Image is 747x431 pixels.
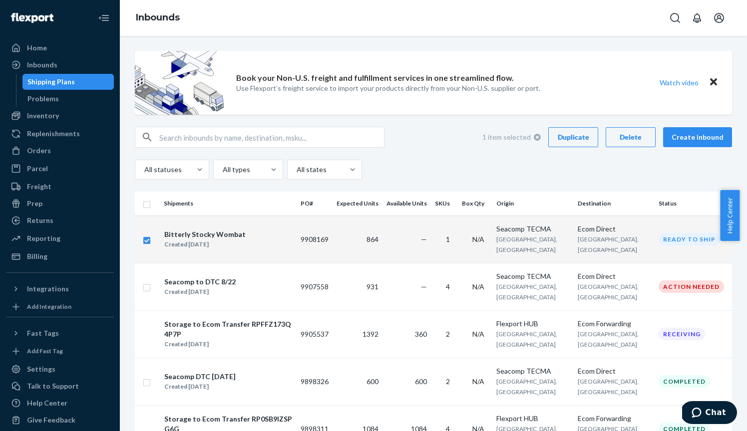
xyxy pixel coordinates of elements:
div: Ecom Forwarding [578,319,651,329]
span: [GEOGRAPHIC_DATA], [GEOGRAPHIC_DATA] [578,283,639,301]
a: Problems [22,91,114,107]
th: PO# [297,192,333,215]
div: Give Feedback [27,415,75,425]
div: Inventory [27,111,59,121]
input: All states [296,165,297,175]
a: Returns [6,213,114,228]
span: — [421,282,427,291]
button: Integrations [6,281,114,297]
button: Duplicate [548,127,598,147]
div: Add Fast Tag [27,347,63,355]
div: 1 item selected [482,127,541,147]
span: 4 [446,282,450,291]
button: Delete [606,127,656,147]
div: Seacomp TECMA [496,271,569,281]
button: Open account menu [709,8,729,28]
a: Add Fast Tag [6,345,114,357]
a: Inventory [6,108,114,124]
span: [GEOGRAPHIC_DATA], [GEOGRAPHIC_DATA] [496,283,557,301]
button: Fast Tags [6,325,114,341]
div: Ready to ship [659,233,720,245]
button: Create inbound [663,127,732,147]
a: Reporting [6,230,114,246]
div: Integrations [27,284,69,294]
span: 2 [446,377,450,386]
input: All statuses [143,165,144,175]
button: Close Navigation [94,8,114,28]
div: Reporting [27,233,60,243]
div: Shipping Plans [27,77,75,87]
a: Inbounds [136,12,180,23]
span: 600 [415,377,427,386]
a: Parcel [6,161,114,177]
div: Created [DATE] [164,339,292,349]
input: Search inbounds by name, destination, msku... [159,127,384,147]
div: Ecom Direct [578,224,651,234]
div: Help Center [27,398,67,408]
div: Completed [659,375,710,388]
div: Parcel [27,164,48,174]
div: Created [DATE] [164,382,236,392]
div: Duplicate [557,132,590,142]
th: Expected Units [333,192,382,215]
span: N/A [472,235,484,243]
th: Shipments [160,192,297,215]
a: Billing [6,248,114,264]
span: [GEOGRAPHIC_DATA], [GEOGRAPHIC_DATA] [578,235,639,253]
th: Status [655,192,732,215]
div: Bitterly Stocky Wombat [164,229,246,239]
div: Created [DATE] [164,239,246,249]
a: Add Integration [6,301,114,313]
div: Talk to Support [27,381,79,391]
p: Use Flexport’s freight service to import your products directly from your Non-U.S. supplier or port. [236,83,540,93]
span: 360 [415,330,427,338]
span: 864 [367,235,378,243]
td: 9898326 [297,358,333,405]
div: Freight [27,182,51,192]
button: Talk to Support [6,378,114,394]
button: Give Feedback [6,412,114,428]
th: Box Qty [458,192,492,215]
div: Fast Tags [27,328,59,338]
th: SKUs [431,192,458,215]
div: Add Integration [27,302,71,311]
div: Flexport HUB [496,319,569,329]
iframe: Opens a widget where you can chat to one of our agents [682,401,737,426]
div: Orders [27,146,51,156]
a: Home [6,40,114,56]
span: [GEOGRAPHIC_DATA], [GEOGRAPHIC_DATA] [578,378,639,396]
span: [GEOGRAPHIC_DATA], [GEOGRAPHIC_DATA] [496,378,557,396]
span: 600 [367,377,378,386]
div: Seacomp to DTC 8/22 [164,277,236,287]
span: [GEOGRAPHIC_DATA], [GEOGRAPHIC_DATA] [578,330,639,348]
div: Prep [27,199,42,209]
button: Watch video [653,75,705,90]
a: Settings [6,361,114,377]
div: Action Needed [659,280,724,293]
a: Orders [6,143,114,159]
span: N/A [472,330,484,338]
span: — [421,235,427,243]
div: Delete [614,132,647,142]
td: 9908169 [297,215,333,263]
div: Receiving [659,328,705,340]
img: Flexport logo [11,13,53,23]
div: Seacomp TECMA [496,224,569,234]
div: Seacomp DTC [DATE] [164,372,236,382]
div: Seacomp TECMA [496,366,569,376]
button: Close [707,75,720,90]
div: Inbounds [27,60,57,70]
span: 931 [367,282,378,291]
span: 1392 [363,330,378,338]
th: Available Units [382,192,431,215]
input: All types [222,165,223,175]
div: Returns [27,215,53,225]
button: Open Search Box [665,8,685,28]
div: Replenishments [27,129,80,139]
div: Storage to Ecom Transfer RPFFZ173Q4P7P [164,319,292,339]
span: N/A [472,282,484,291]
span: N/A [472,377,484,386]
td: 9905537 [297,310,333,358]
a: Freight [6,179,114,195]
